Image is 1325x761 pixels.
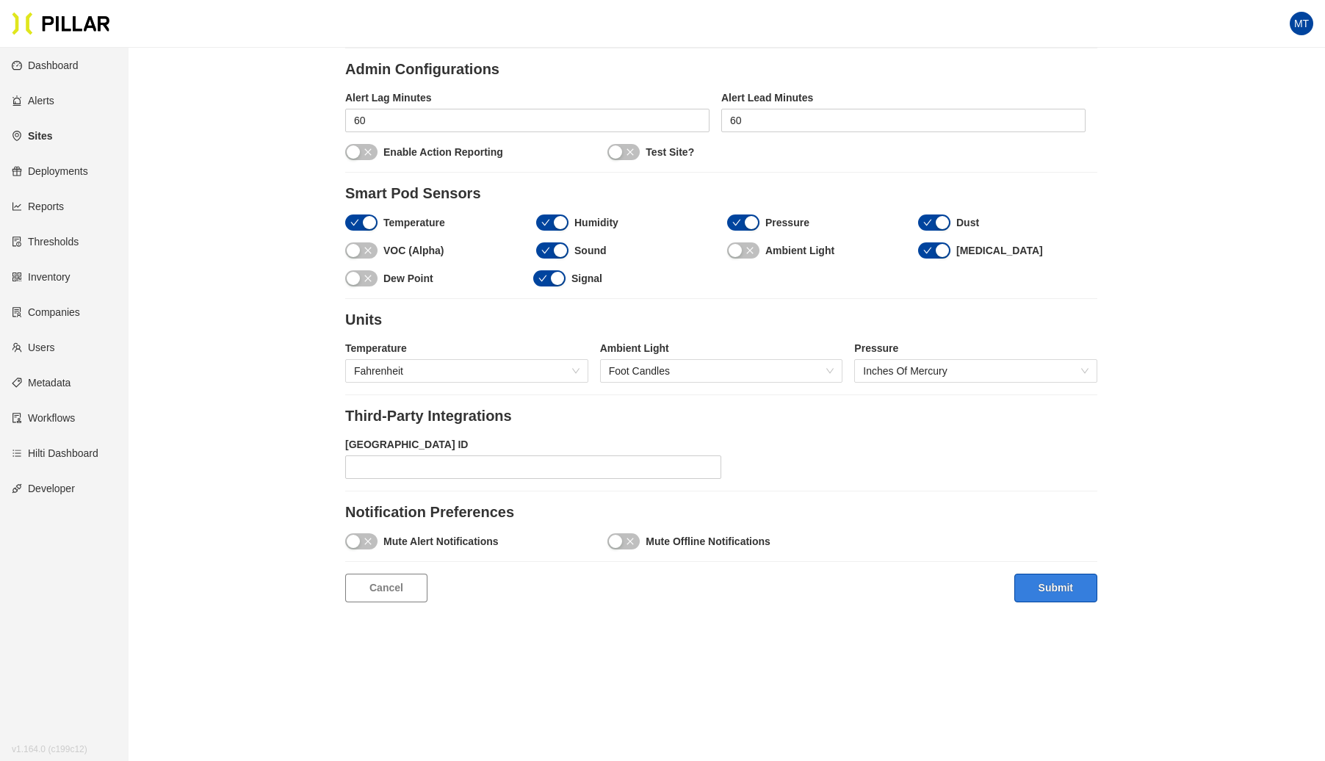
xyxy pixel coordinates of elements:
label: Pressure [765,215,809,231]
a: giftDeployments [12,165,88,177]
a: apiDeveloper [12,483,75,494]
span: close [364,148,372,156]
legend: Third-Party Integrations [345,407,1097,425]
label: Dew Point [383,271,433,286]
a: line-chartReports [12,201,64,212]
img: Pillar Technologies [12,12,110,35]
a: dashboardDashboard [12,59,79,71]
a: exceptionThresholds [12,236,79,248]
label: Ambient Light [600,341,843,356]
span: close [364,274,372,283]
a: solutionCompanies [12,306,80,318]
span: check [923,218,932,227]
label: Ambient Light [765,243,834,259]
a: auditWorkflows [12,412,75,424]
label: [MEDICAL_DATA] [956,243,1043,259]
label: Pressure [854,341,1097,356]
span: MT [1294,12,1309,35]
legend: Admin Configurations [345,60,1097,79]
a: alertAlerts [12,95,54,107]
span: Foot Candles [609,360,834,382]
legend: Notification Preferences [345,503,1097,522]
span: close [364,537,372,546]
legend: Smart Pod Sensors [345,184,1097,203]
label: Signal [571,271,602,286]
a: environmentSites [12,130,52,142]
span: check [541,246,550,255]
span: close [745,246,754,255]
span: check [350,218,359,227]
label: Dust [956,215,979,231]
span: check [923,246,932,255]
label: Alert Lag Minutes [345,90,710,106]
span: Fahrenheit [354,360,580,382]
label: Sound [574,243,607,259]
span: Inches Of Mercury [863,360,1088,382]
a: Cancel [345,574,427,602]
span: check [541,218,550,227]
label: Mute Alert Notifications [383,534,499,549]
label: Mute Offline Notifications [646,534,770,549]
label: Alert Lead Minutes [721,90,1086,106]
a: qrcodeInventory [12,271,71,283]
span: close [626,148,635,156]
label: Humidity [574,215,618,231]
button: Submit [1014,574,1097,602]
label: Enable Action Reporting [383,145,503,160]
a: barsHilti Dashboard [12,447,98,459]
a: tagMetadata [12,377,71,389]
span: check [538,274,547,283]
label: [GEOGRAPHIC_DATA] ID [345,437,721,452]
a: teamUsers [12,342,55,353]
span: close [626,537,635,546]
span: close [364,246,372,255]
label: VOC (Alpha) [383,243,444,259]
span: check [732,218,741,227]
label: Temperature [345,341,588,356]
label: Temperature [383,215,445,231]
legend: Units [345,311,1097,329]
label: Test Site? [646,145,694,160]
